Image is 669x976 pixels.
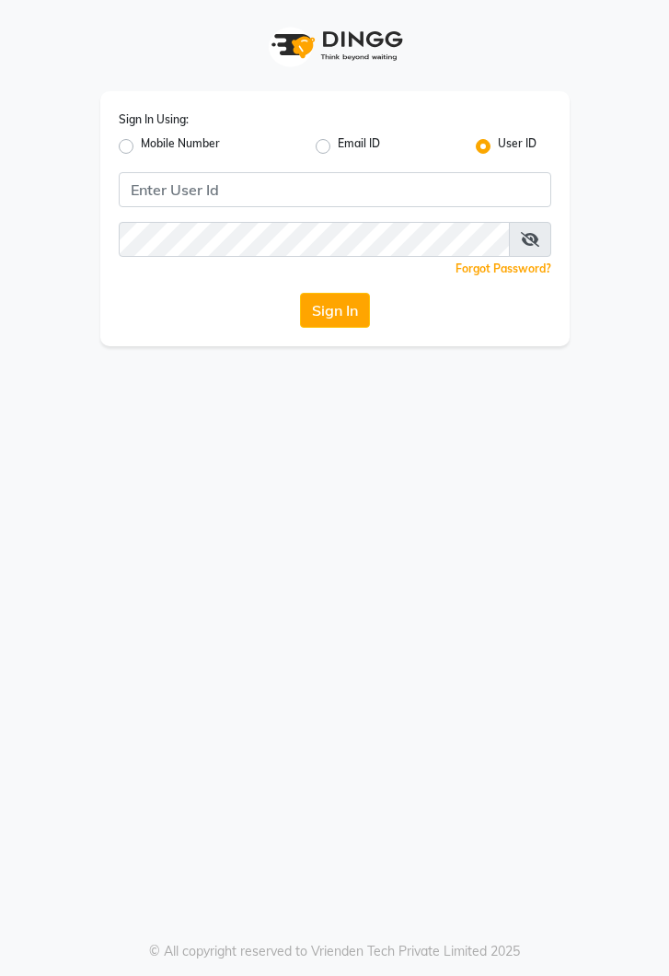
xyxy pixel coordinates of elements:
[456,261,551,275] a: Forgot Password?
[338,135,380,157] label: Email ID
[498,135,536,157] label: User ID
[261,18,409,73] img: logo1.svg
[300,293,370,328] button: Sign In
[119,222,510,257] input: Username
[119,172,551,207] input: Username
[141,135,220,157] label: Mobile Number
[119,111,189,128] label: Sign In Using:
